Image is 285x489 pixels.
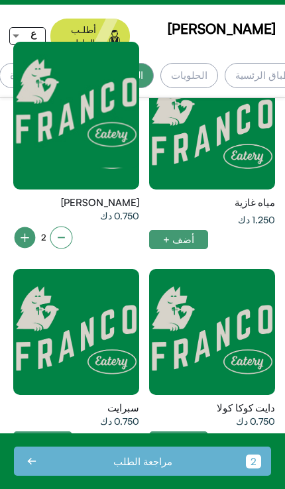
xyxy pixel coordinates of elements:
span: دايت كوكا كولا [217,402,275,415]
div: المشروبات [87,63,154,88]
span: 1.250 دك [238,213,275,227]
span: [PERSON_NAME] [168,19,276,38]
span: مياه غازية [235,196,275,209]
div: أضف + [13,431,72,451]
span: 0.750 دك [100,209,139,223]
div: مراجعة الطلب [113,457,172,466]
div: 2 [246,455,261,468]
span: ع [30,28,36,39]
div: الحلويات [160,63,217,88]
span: 0.750 دك [100,415,139,428]
button: 2 مراجعة الطلب [14,447,271,476]
div: أضف + [149,431,208,451]
img: waiter.svg [109,30,120,42]
img: call%20waiter%20line.svg [50,3,84,70]
span: 0.750 دك [236,415,275,428]
span: 2 [41,233,46,243]
span: [PERSON_NAME] [61,196,139,209]
div: أضف + [149,230,208,249]
span: سبرايت [107,402,139,415]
